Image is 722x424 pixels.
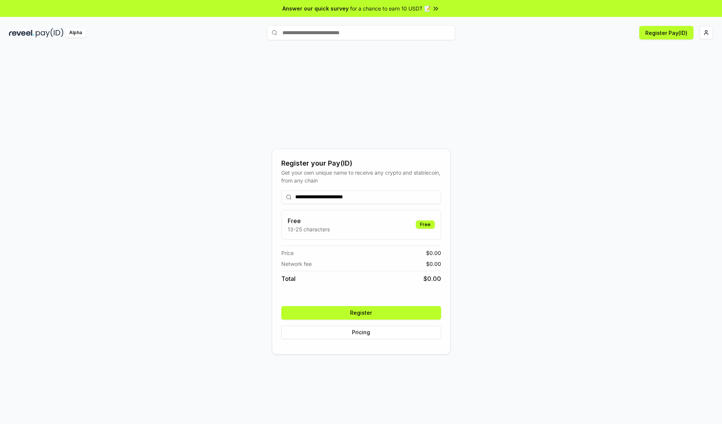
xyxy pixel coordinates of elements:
[281,169,441,184] div: Get your own unique name to receive any crypto and stablecoin, from any chain
[36,28,64,38] img: pay_id
[416,220,435,229] div: Free
[288,225,330,233] p: 13-25 characters
[288,216,330,225] h3: Free
[65,28,86,38] div: Alpha
[281,158,441,169] div: Register your Pay(ID)
[282,5,349,12] span: Answer our quick survey
[9,28,34,38] img: reveel_dark
[281,249,294,257] span: Price
[426,249,441,257] span: $ 0.00
[281,274,296,283] span: Total
[281,326,441,339] button: Pricing
[426,260,441,268] span: $ 0.00
[639,26,693,39] button: Register Pay(ID)
[281,260,312,268] span: Network fee
[350,5,431,12] span: for a chance to earn 10 USDT 📝
[423,274,441,283] span: $ 0.00
[281,306,441,320] button: Register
